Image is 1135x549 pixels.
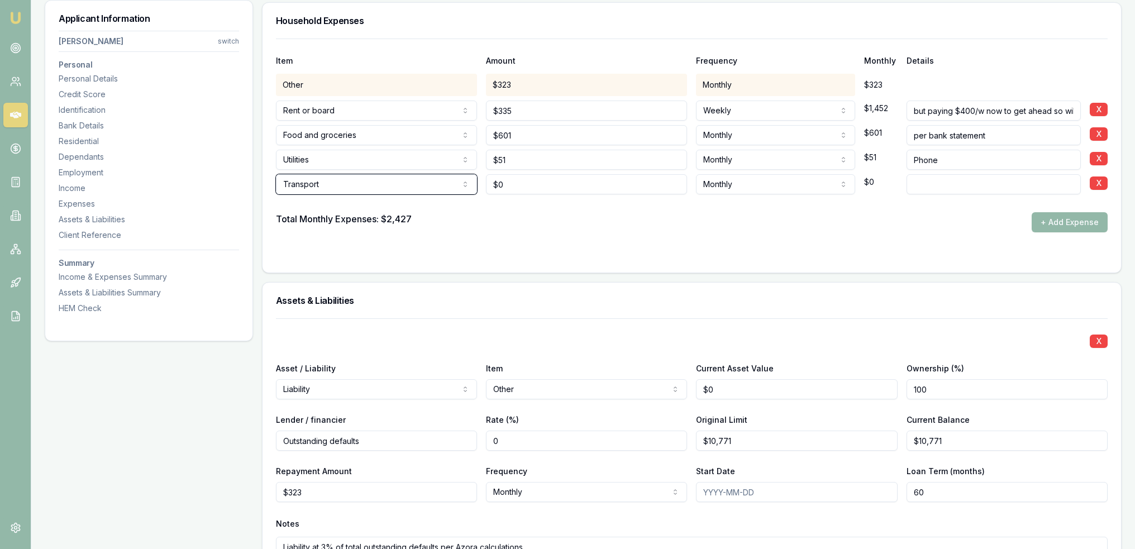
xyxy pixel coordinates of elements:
input: Select a percentage [907,379,1108,399]
div: Bank Details [59,120,239,131]
input: $ [696,379,897,399]
div: $0 [864,171,898,193]
div: Monthly [696,74,855,96]
div: Assets & Liabilities [59,214,239,225]
img: emu-icon-u.png [9,11,22,25]
label: Frequency [486,466,527,476]
div: $1,452 [864,97,898,120]
input: $ [486,150,687,170]
div: Item [276,57,477,65]
label: Rate (%) [486,415,519,424]
div: $601 [864,122,898,144]
input: $ [907,431,1108,451]
label: Asset / Liability [276,364,336,373]
div: Credit Score [59,89,239,100]
label: Current Balance [907,415,970,424]
input: $ [696,431,897,451]
button: X [1090,127,1108,141]
div: Monthly [864,57,898,65]
button: X [1090,103,1108,116]
label: Ownership (%) [907,364,964,373]
div: $323 [486,74,687,96]
div: HEM Check [59,303,239,314]
div: Residential [59,136,239,147]
label: Current Asset Value [696,364,774,373]
div: Identification [59,104,239,116]
label: Lender / financier [276,415,346,424]
div: Income [59,183,239,194]
button: X [1090,335,1108,348]
div: Amount [486,57,687,65]
div: Total Monthly Expenses: $2,427 [276,212,412,232]
label: Original Limit [696,415,747,424]
div: Frequency [696,57,737,65]
h3: Summary [59,259,239,267]
button: X [1090,152,1108,165]
h3: Household Expenses [276,16,1108,25]
h3: Applicant Information [59,14,239,23]
button: X [1090,176,1108,190]
input: $ [276,482,477,502]
label: Item [486,364,503,373]
div: [PERSON_NAME] [59,36,123,47]
h3: Personal [59,61,239,69]
div: Personal Details [59,73,239,84]
div: Client Reference [59,230,239,241]
div: Assets & Liabilities Summary [59,287,239,298]
label: Repayment Amount [276,466,352,476]
label: Loan Term (months) [907,466,985,476]
h3: Assets & Liabilities [276,296,1108,305]
div: Other [276,74,477,96]
input: YYYY-MM-DD [696,482,897,502]
input: $ [486,101,687,121]
div: $323 [864,79,898,90]
div: Details [907,57,1108,65]
div: Expenses [59,198,239,209]
label: Start Date [696,466,735,476]
div: Employment [59,167,239,178]
input: $ [486,125,687,145]
div: Dependants [59,151,239,163]
div: Income & Expenses Summary [59,271,239,283]
div: Notes [276,515,1108,532]
input: $ [486,174,687,194]
div: switch [218,37,239,46]
button: + Add Expense [1032,212,1108,232]
div: $51 [864,146,898,169]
